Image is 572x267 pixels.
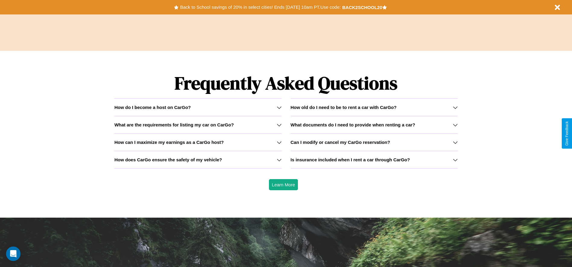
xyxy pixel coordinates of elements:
[114,105,191,110] h3: How do I become a host on CarGo?
[114,68,457,98] h1: Frequently Asked Questions
[179,3,342,11] button: Back to School savings of 20% in select cities! Ends [DATE] 10am PT.Use code:
[291,157,410,162] h3: Is insurance included when I rent a car through CarGo?
[291,140,390,145] h3: Can I modify or cancel my CarGo reservation?
[6,247,21,261] div: Open Intercom Messenger
[114,140,224,145] h3: How can I maximize my earnings as a CarGo host?
[291,122,415,127] h3: What documents do I need to provide when renting a car?
[269,179,298,190] button: Learn More
[114,157,222,162] h3: How does CarGo ensure the safety of my vehicle?
[565,121,569,146] div: Give Feedback
[114,122,234,127] h3: What are the requirements for listing my car on CarGo?
[291,105,397,110] h3: How old do I need to be to rent a car with CarGo?
[342,5,382,10] b: BACK2SCHOOL20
